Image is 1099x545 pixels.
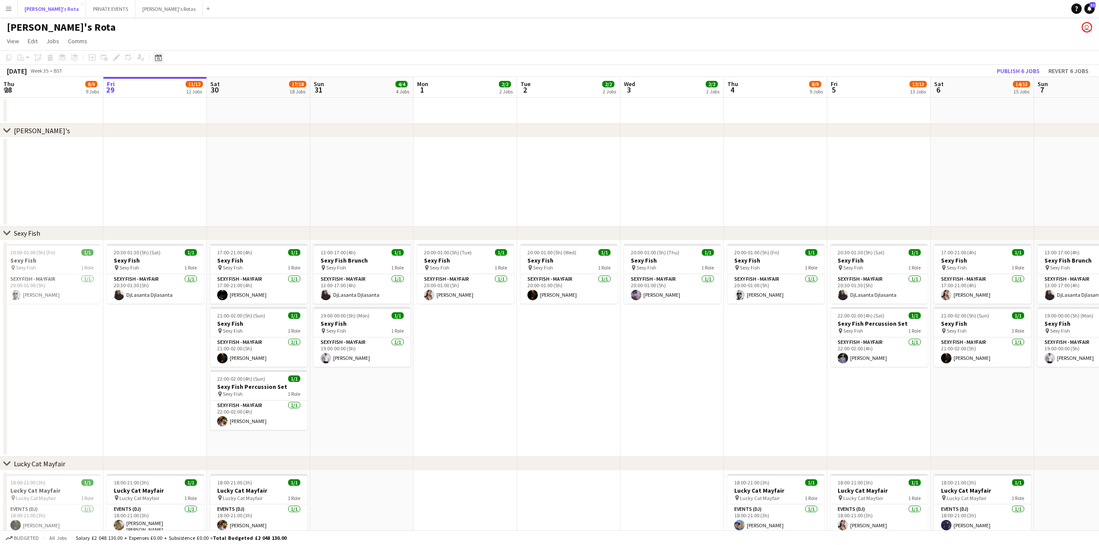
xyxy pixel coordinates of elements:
span: 1/1 [392,249,404,256]
span: View [7,37,19,45]
app-job-card: 18:00-21:00 (3h)1/1Lucky Cat Mayfair Lucky Cat Mayfair1 RoleEvents (DJ)1/118:00-21:00 (3h)[PERSON... [107,474,204,536]
span: 1/1 [909,312,921,319]
h3: Sexy Fish Percussion Set [831,320,928,327]
div: BST [54,67,62,74]
span: Sexy Fish [636,264,656,271]
span: 1/1 [288,479,300,486]
app-job-card: 18:00-21:00 (3h)1/1Lucky Cat Mayfair Lucky Cat Mayfair1 RoleEvents (DJ)1/118:00-21:00 (3h)[PERSON... [727,474,824,534]
span: 20:00-01:00 (5h) (Fri) [10,249,55,256]
app-job-card: 20:30-01:30 (5h) (Sat)1/1Sexy Fish Sexy Fish1 RoleSEXY FISH - MAYFAIR1/120:30-01:30 (5h)DjLasanta... [107,244,204,304]
span: Lucky Cat Mayfair [843,495,883,501]
div: 2 Jobs [706,88,720,95]
span: Sexy Fish [947,327,967,334]
app-card-role: SEXY FISH - MAYFAIR1/121:00-02:00 (5h)[PERSON_NAME] [934,337,1031,367]
app-card-role: SEXY FISH - MAYFAIR1/113:00-17:00 (4h)DjLasanta Djlasanta [314,274,411,304]
div: 18:00-21:00 (3h)1/1Lucky Cat Mayfair Lucky Cat Mayfair1 RoleEvents (DJ)1/118:00-21:00 (3h)[PERSON... [210,474,307,534]
app-job-card: 13:00-17:00 (4h)1/1Sexy Fish Brunch Sexy Fish1 RoleSEXY FISH - MAYFAIR1/113:00-17:00 (4h)DjLasant... [314,244,411,304]
div: 4 Jobs [396,88,409,95]
span: 18:00-21:00 (3h) [838,479,873,486]
div: 22:00-02:00 (4h) (Sat)1/1Sexy Fish Percussion Set Sexy Fish1 RoleSEXY FISH - MAYFAIR1/122:00-02:0... [831,307,928,367]
span: 1 Role [391,327,404,334]
span: Tue [521,80,530,88]
app-job-card: 19:00-00:00 (5h) (Mon)1/1Sexy Fish Sexy Fish1 RoleSEXY FISH - MAYFAIR1/119:00-00:00 (5h)[PERSON_N... [314,307,411,367]
span: Sat [210,80,220,88]
h3: Sexy Fish [417,256,514,264]
h3: Sexy Fish [934,320,1031,327]
h3: Lucky Cat Mayfair [727,487,824,494]
span: 7 [1036,85,1048,95]
span: 4 [726,85,738,95]
span: 1/1 [909,249,921,256]
span: 20:00-01:00 (5h) (Thu) [631,249,679,256]
app-job-card: 18:00-21:00 (3h)1/1Lucky Cat Mayfair Lucky Cat Mayfair1 RoleEvents (DJ)1/118:00-21:00 (3h)[PERSON... [831,474,928,534]
span: Sat [934,80,944,88]
span: 1/1 [392,312,404,319]
app-card-role: SEXY FISH - MAYFAIR1/117:00-21:00 (4h)[PERSON_NAME] [934,274,1031,304]
a: View [3,35,22,47]
app-job-card: 18:00-21:00 (3h)1/1Lucky Cat Mayfair Lucky Cat Mayfair1 RoleEvents (DJ)1/118:00-21:00 (3h)[PERSON... [3,474,100,534]
app-card-role: SEXY FISH - MAYFAIR1/122:00-02:00 (4h)[PERSON_NAME] [210,401,307,430]
span: 11/12 [186,81,203,87]
app-card-role: SEXY FISH - MAYFAIR1/120:00-01:00 (5h)[PERSON_NAME] [417,274,514,304]
span: Week 35 [29,67,50,74]
span: Fri [107,80,115,88]
app-card-role: SEXY FISH - MAYFAIR1/117:00-21:00 (4h)[PERSON_NAME] [210,274,307,304]
span: 1 Role [391,264,404,271]
span: 12/13 [909,81,927,87]
div: 12 Jobs [186,88,202,95]
span: 18:00-21:00 (3h) [114,479,149,486]
span: Comms [68,37,87,45]
span: Sexy Fish [223,264,243,271]
span: 17:00-21:00 (4h) [217,249,252,256]
app-card-role: SEXY FISH - MAYFAIR1/120:00-01:00 (5h)[PERSON_NAME] [521,274,617,304]
span: 1 Role [288,391,300,397]
span: Sexy Fish [16,264,36,271]
div: [PERSON_NAME]'s [14,126,70,135]
app-card-role: SEXY FISH - MAYFAIR1/120:00-01:00 (5h)[PERSON_NAME] [727,274,824,304]
app-card-role: Events (DJ)1/118:00-21:00 (3h)[PERSON_NAME] [210,504,307,534]
div: [DATE] [7,67,27,75]
h3: Sexy Fish [727,256,824,264]
span: 6 [933,85,944,95]
h3: Sexy Fish [934,256,1031,264]
span: 14/15 [1013,81,1030,87]
span: 1/1 [185,479,197,486]
app-card-role: Events (DJ)1/118:00-21:00 (3h)[PERSON_NAME] [3,504,100,534]
span: 1/1 [185,249,197,256]
span: 1 Role [1012,327,1024,334]
span: 2/2 [499,81,511,87]
app-job-card: 20:00-01:00 (5h) (Thu)1/1Sexy Fish Sexy Fish1 RoleSEXY FISH - MAYFAIR1/120:00-01:00 (5h)[PERSON_N... [624,244,721,304]
span: 1/1 [288,312,300,319]
div: 17:00-21:00 (4h)1/1Sexy Fish Sexy Fish1 RoleSEXY FISH - MAYFAIR1/117:00-21:00 (4h)[PERSON_NAME] [934,244,1031,304]
h3: Sexy Fish [521,256,617,264]
div: 21:00-02:00 (5h) (Sun)1/1Sexy Fish Sexy Fish1 RoleSEXY FISH - MAYFAIR1/121:00-02:00 (5h)[PERSON_N... [210,307,307,367]
app-user-avatar: Victoria Goodsell [1082,22,1092,32]
span: 2/2 [706,81,718,87]
h3: Sexy Fish [3,256,100,264]
button: Revert 6 jobs [1045,65,1092,77]
span: 1 Role [288,264,300,271]
span: Total Budgeted £2 048 130.00 [213,535,286,541]
h3: Sexy Fish [107,256,204,264]
span: 2/2 [602,81,614,87]
span: 22:00-02:00 (4h) (Sat) [838,312,884,319]
span: 1 Role [598,264,611,271]
span: 20:00-01:00 (5h) (Fri) [734,249,779,256]
span: Budgeted [14,535,39,541]
span: 5 [829,85,838,95]
span: 1 Role [701,264,714,271]
button: [PERSON_NAME]'s Rota [18,0,86,17]
span: 1 Role [1012,264,1024,271]
div: 18 Jobs [289,88,306,95]
span: 13:00-17:00 (4h) [1044,249,1080,256]
a: Jobs [43,35,63,47]
app-job-card: 17:00-21:00 (4h)1/1Sexy Fish Sexy Fish1 RoleSEXY FISH - MAYFAIR1/117:00-21:00 (4h)[PERSON_NAME] [210,244,307,304]
app-job-card: 20:00-01:00 (5h) (Wed)1/1Sexy Fish Sexy Fish1 RoleSEXY FISH - MAYFAIR1/120:00-01:00 (5h)[PERSON_N... [521,244,617,304]
span: 18:00-21:00 (3h) [10,479,45,486]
